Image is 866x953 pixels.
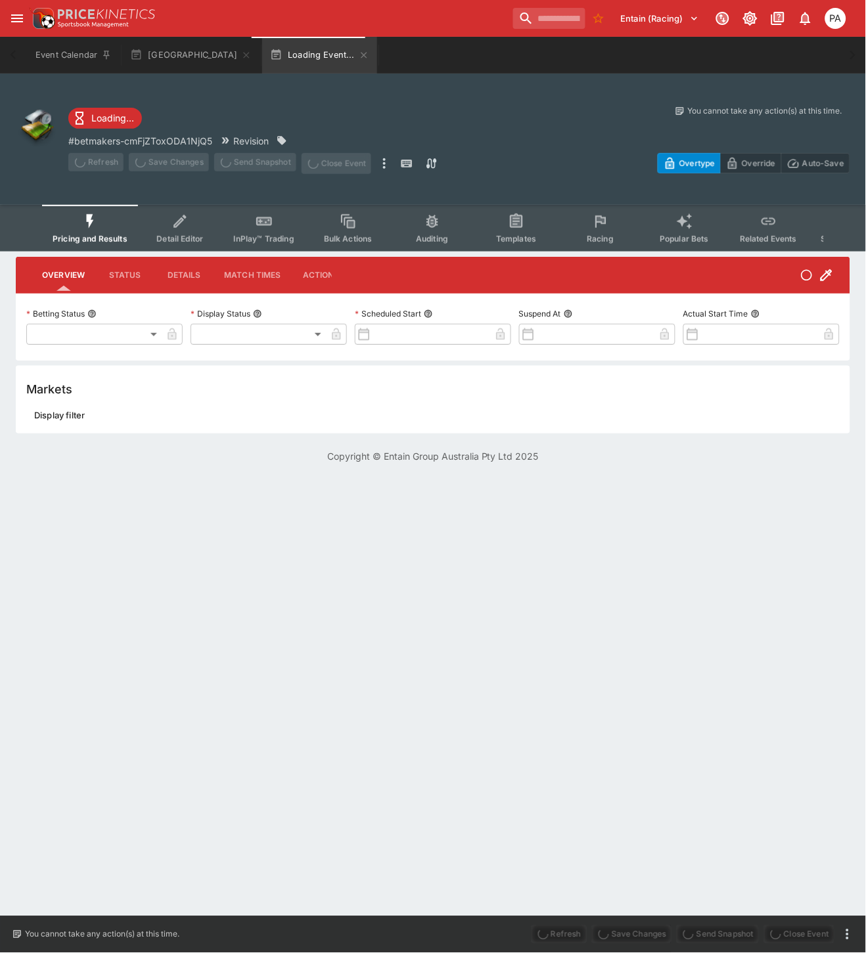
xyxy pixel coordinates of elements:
[658,153,721,173] button: Overtype
[95,259,154,291] button: Status
[683,308,748,319] p: Actual Start Time
[781,153,850,173] button: Auto-Save
[26,382,72,397] h5: Markets
[58,22,129,28] img: Sportsbook Management
[91,111,134,125] p: Loading...
[679,156,715,170] p: Overtype
[740,234,797,244] span: Related Events
[660,234,709,244] span: Popular Bets
[588,8,609,29] button: No Bookmarks
[766,7,790,30] button: Documentation
[191,308,250,319] p: Display Status
[376,153,392,174] button: more
[234,234,294,244] span: InPlay™ Trading
[324,234,373,244] span: Bulk Actions
[496,234,536,244] span: Templates
[154,259,214,291] button: Details
[122,37,260,74] button: [GEOGRAPHIC_DATA]
[16,105,58,147] img: other.png
[5,7,29,30] button: open drawer
[355,308,421,319] p: Scheduled Start
[156,234,203,244] span: Detail Editor
[513,8,585,29] input: search
[58,9,155,19] img: PriceKinetics
[825,8,846,29] div: Peter Addley
[739,7,762,30] button: Toggle light/dark mode
[742,156,775,170] p: Override
[587,234,614,244] span: Racing
[821,4,850,33] button: Peter Addley
[32,259,95,291] button: Overview
[794,7,817,30] button: Notifications
[292,259,351,291] button: Actions
[564,309,573,319] button: Suspend At
[519,308,561,319] p: Suspend At
[416,234,448,244] span: Auditing
[658,153,850,173] div: Start From
[26,405,93,426] button: Display filter
[840,927,855,942] button: more
[25,929,179,941] p: You cannot take any action(s) at this time.
[720,153,781,173] button: Override
[253,309,262,319] button: Display Status
[214,259,292,291] button: Match Times
[53,234,127,244] span: Pricing and Results
[233,134,269,148] p: Revision
[28,37,120,74] button: Event Calendar
[87,309,97,319] button: Betting Status
[688,105,842,117] p: You cannot take any action(s) at this time.
[26,308,85,319] p: Betting Status
[29,5,55,32] img: PriceKinetics Logo
[613,8,707,29] button: Select Tenant
[711,7,735,30] button: Connected to PK
[424,309,433,319] button: Scheduled Start
[68,134,212,148] p: Copy To Clipboard
[42,205,824,252] div: Event type filters
[751,309,760,319] button: Actual Start Time
[803,156,844,170] p: Auto-Save
[262,37,377,74] button: Loading Event...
